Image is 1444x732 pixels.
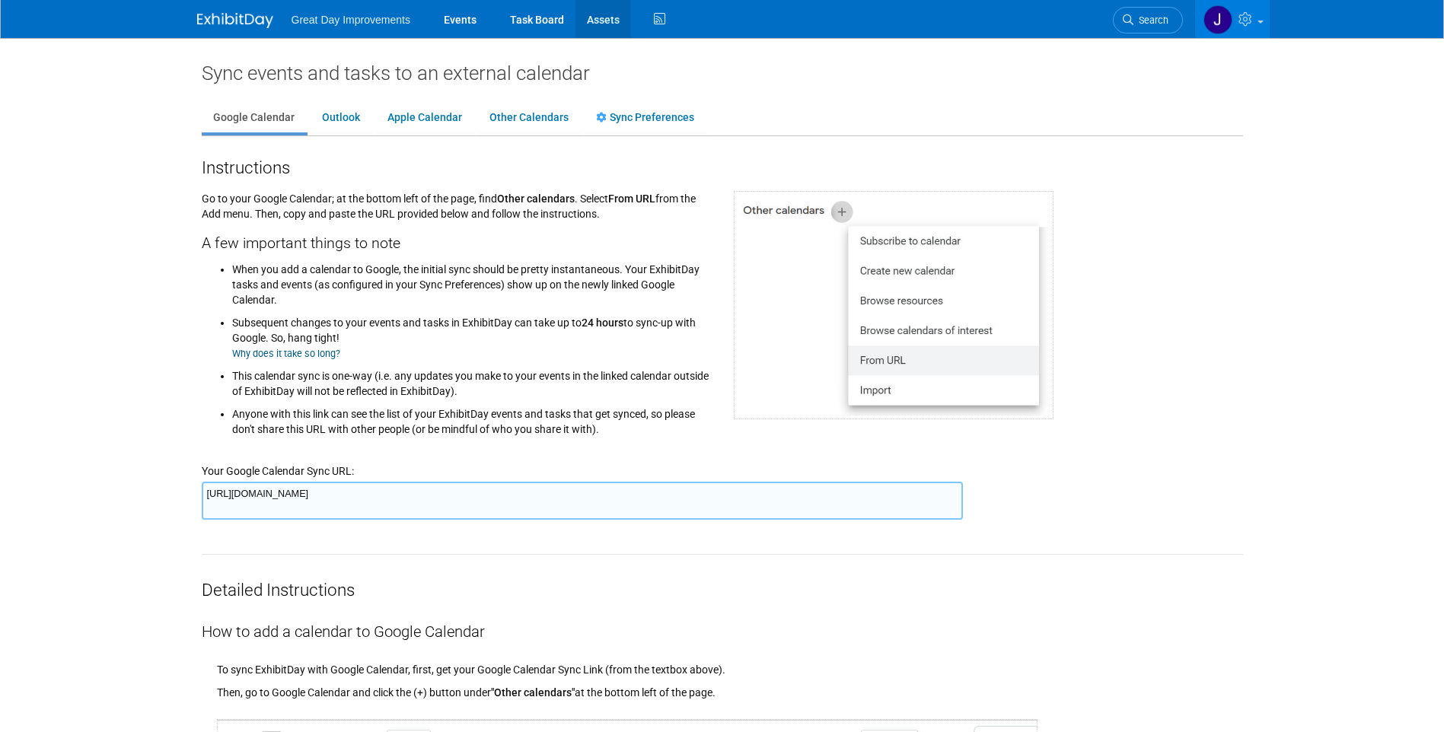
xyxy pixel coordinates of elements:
[197,13,273,28] img: ExhibitDay
[217,677,1243,700] div: Then, go to Google Calendar and click the (+) button under at the bottom left of the page.
[1203,5,1232,34] img: Jennifer Hockstra
[232,307,711,361] li: Subsequent changes to your events and tasks in ExhibitDay can take up to to sync-up with Google. ...
[232,361,711,399] li: This calendar sync is one-way (i.e. any updates you make to your events in the linked calendar ou...
[376,103,473,132] a: Apple Calendar
[232,258,711,307] li: When you add a calendar to Google, the initial sync should be pretty instantaneous. Your ExhibitD...
[202,221,711,254] div: A few important things to note
[232,399,711,437] li: Anyone with this link can see the list of your ExhibitDay events and tasks that get synced, so pl...
[202,103,306,132] a: Google Calendar
[202,444,1243,479] div: Your Google Calendar Sync URL:
[491,686,575,699] span: "Other calendars"
[1133,14,1168,26] span: Search
[311,103,371,132] a: Outlook
[478,103,580,132] a: Other Calendars
[202,602,1243,643] div: How to add a calendar to Google Calendar
[1113,7,1183,33] a: Search
[497,193,575,205] span: Other calendars
[232,348,340,359] a: Why does it take so long?
[582,317,623,329] span: 24 hours
[585,103,706,132] a: Sync Preferences
[202,482,963,520] textarea: [URL][DOMAIN_NAME]
[190,180,722,444] div: Go to your Google Calendar; at the bottom left of the page, find . Select from the Add menu. Then...
[217,643,1243,677] div: To sync ExhibitDay with Google Calendar, first, get your Google Calendar Sync Link (from the text...
[202,61,1243,85] div: Sync events and tasks to an external calendar
[202,151,1243,180] div: Instructions
[734,191,1054,419] img: Google Calendar screen shot for adding external calendar
[608,193,655,205] span: From URL
[202,555,1243,602] div: Detailed Instructions
[292,14,410,26] span: Great Day Improvements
